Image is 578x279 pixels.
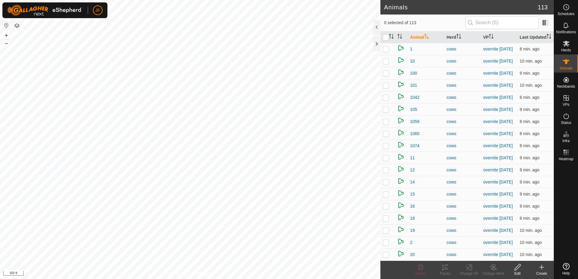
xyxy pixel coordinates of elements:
[483,47,513,51] a: overnite [DATE]
[447,94,478,101] div: cows
[483,131,513,136] a: overnite [DATE]
[447,58,478,64] div: cows
[483,252,513,257] a: overnite [DATE]
[483,143,513,148] a: overnite [DATE]
[410,155,415,161] span: 11
[7,5,83,16] img: Gallagher Logo
[520,204,539,209] span: Sep 8, 2025, 7:51 PM
[447,106,478,113] div: cows
[410,94,419,101] span: 1042
[562,271,570,275] span: Help
[447,46,478,52] div: cows
[483,240,513,245] a: overnite [DATE]
[563,103,569,106] span: VPs
[95,7,100,14] span: JF
[520,143,539,148] span: Sep 8, 2025, 7:52 PM
[557,85,575,88] span: Neckbands
[410,167,415,173] span: 12
[557,12,574,16] span: Schedules
[384,20,465,26] span: 0 selected of 113
[520,119,539,124] span: Sep 8, 2025, 7:52 PM
[447,191,478,197] div: cows
[447,82,478,89] div: cows
[447,215,478,222] div: cows
[483,204,513,209] a: overnite [DATE]
[483,192,513,196] a: overnite [DATE]
[410,118,419,125] span: 1059
[520,180,539,184] span: Sep 8, 2025, 7:51 PM
[483,59,513,63] a: overnite [DATE]
[520,167,539,172] span: Sep 8, 2025, 7:51 PM
[520,47,539,51] span: Sep 8, 2025, 7:52 PM
[397,57,405,64] img: returning on
[410,82,417,89] span: 101
[483,95,513,100] a: overnite [DATE]
[447,203,478,209] div: cows
[447,179,478,185] div: cows
[447,167,478,173] div: cows
[397,177,405,185] img: returning on
[520,216,539,221] span: Sep 8, 2025, 7:53 PM
[408,31,444,43] th: Animal
[415,271,426,276] span: Delete
[397,153,405,161] img: returning on
[389,35,394,40] p-sorticon: Activate to sort
[520,192,539,196] span: Sep 8, 2025, 7:52 PM
[561,121,571,125] span: Status
[530,271,554,276] div: Create
[447,239,478,246] div: cows
[465,16,539,29] input: Search (S)
[489,35,494,40] p-sorticon: Activate to sort
[547,35,551,40] p-sorticon: Activate to sort
[538,3,548,12] span: 113
[397,214,405,221] img: returning on
[520,240,542,245] span: Sep 8, 2025, 7:51 PM
[397,165,405,173] img: returning on
[483,83,513,88] a: overnite [DATE]
[483,119,513,124] a: overnite [DATE]
[483,167,513,172] a: overnite [DATE]
[554,261,578,277] a: Help
[397,117,405,124] img: returning on
[447,118,478,125] div: cows
[384,4,538,11] h2: Animals
[483,180,513,184] a: overnite [DATE]
[397,202,405,209] img: returning on
[520,59,542,63] span: Sep 8, 2025, 7:51 PM
[520,252,542,257] span: Sep 8, 2025, 7:51 PM
[483,71,513,76] a: overnite [DATE]
[447,131,478,137] div: cows
[520,83,542,88] span: Sep 8, 2025, 7:51 PM
[3,22,10,29] button: Reset Map
[397,238,405,245] img: returning on
[447,155,478,161] div: cows
[517,31,554,43] th: Last Updated
[410,106,417,113] span: 105
[410,239,412,246] span: 2
[410,131,419,137] span: 1060
[424,35,429,40] p-sorticon: Activate to sort
[397,250,405,257] img: returning on
[397,141,405,148] img: returning on
[410,143,419,149] span: 1074
[457,271,481,276] div: Change VP
[556,30,576,34] span: Notifications
[520,71,539,76] span: Sep 8, 2025, 7:52 PM
[520,155,539,160] span: Sep 8, 2025, 7:52 PM
[559,157,573,161] span: Heatmap
[520,228,542,233] span: Sep 8, 2025, 7:51 PM
[483,228,513,233] a: overnite [DATE]
[505,271,530,276] div: Edit
[410,191,415,197] span: 15
[561,48,571,52] span: Herds
[397,81,405,88] img: returning on
[433,271,457,276] div: Tracks
[410,70,417,76] span: 100
[447,70,478,76] div: cows
[483,216,513,221] a: overnite [DATE]
[3,32,10,39] button: +
[562,139,570,143] span: Infra
[397,93,405,100] img: returning on
[520,107,539,112] span: Sep 8, 2025, 7:51 PM
[447,143,478,149] div: cows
